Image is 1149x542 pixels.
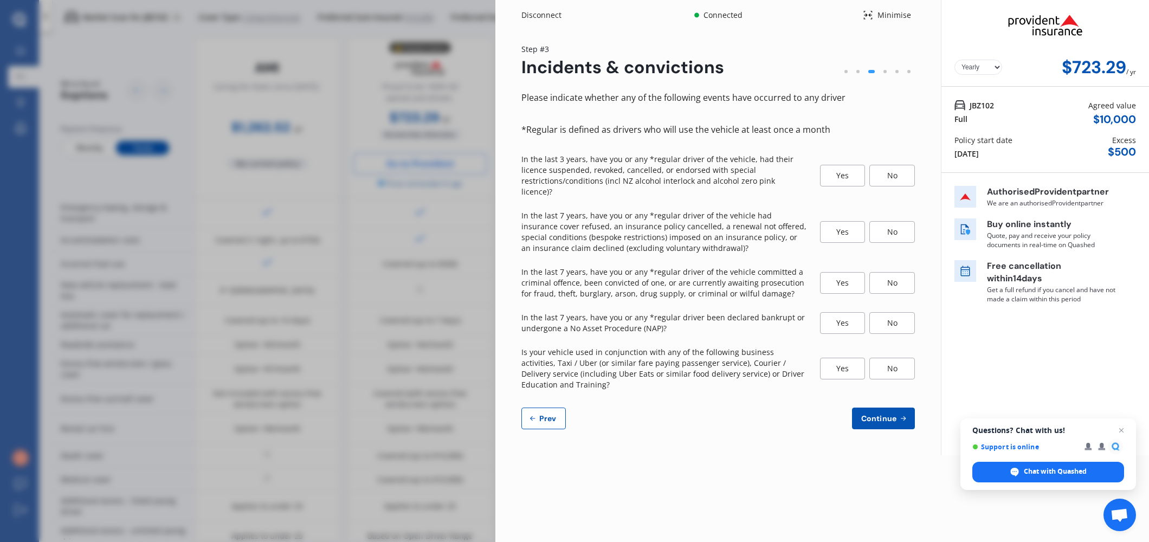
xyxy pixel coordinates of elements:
a: Open chat [1103,499,1136,531]
img: insurer icon [954,186,976,208]
img: Provident.png [991,4,1100,46]
div: / yr [1126,57,1136,78]
div: No [869,165,915,186]
div: Yes [820,312,866,334]
div: [DATE] [954,148,979,159]
span: Support is online [972,443,1077,451]
p: Buy online instantly [987,218,1117,231]
span: JBZ102 [970,100,994,111]
div: Step # 3 [521,43,724,55]
div: Yes [820,272,866,294]
p: Free cancellation within 14 days [987,260,1117,285]
div: Please indicate whether any of the following events have occurred to any driver [521,91,915,105]
img: buy online icon [954,218,976,240]
p: Authorised Provident partner [987,186,1117,198]
div: No [869,221,915,243]
span: Chat with Quashed [972,462,1124,482]
p: We are an authorised Provident partner [987,198,1117,208]
div: Yes [820,221,866,243]
div: Excess [1112,134,1136,146]
p: Quote, pay and receive your policy documents in real-time on Quashed [987,231,1117,249]
div: Connected [701,10,744,21]
span: Chat with Quashed [1024,467,1087,476]
div: $ 500 [1108,146,1136,158]
p: Is your vehicle used in conjunction with any of the following business activities, Taxi / Uber (o... [521,347,807,390]
button: Continue [852,408,915,429]
p: In the last 7 years, have you or any *regular driver of the vehicle had insurance cover refused, ... [521,210,807,254]
span: Prev [537,414,559,423]
span: Continue [859,414,899,423]
p: In the last 7 years, have you or any *regular driver of the vehicle committed a criminal offence,... [521,267,807,299]
p: Get a full refund if you cancel and have not made a claim within this period [987,285,1117,304]
div: Minimise [873,10,915,21]
div: No [869,312,915,334]
div: No [869,358,915,379]
div: $ 10,000 [1093,113,1136,126]
div: No [869,272,915,294]
div: Yes [820,165,866,186]
div: Yes [820,358,866,379]
span: Questions? Chat with us! [972,426,1124,435]
p: In the last 3 years, have you or any *regular driver of the vehicle, had their licence suspended,... [521,154,807,197]
img: free cancel icon [954,260,976,282]
div: Incidents & convictions [521,57,724,78]
div: Agreed value [1088,100,1136,111]
p: In the last 7 years, have you or any *regular driver been declared bankrupt or undergone a No Ass... [521,312,807,334]
div: Disconnect [521,10,573,21]
div: Policy start date [954,134,1012,146]
div: Full [954,113,967,125]
div: $723.29 [1062,57,1126,78]
button: Prev [521,408,566,429]
div: *Regular is defined as drivers who will use the vehicle at least once a month [521,122,915,137]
